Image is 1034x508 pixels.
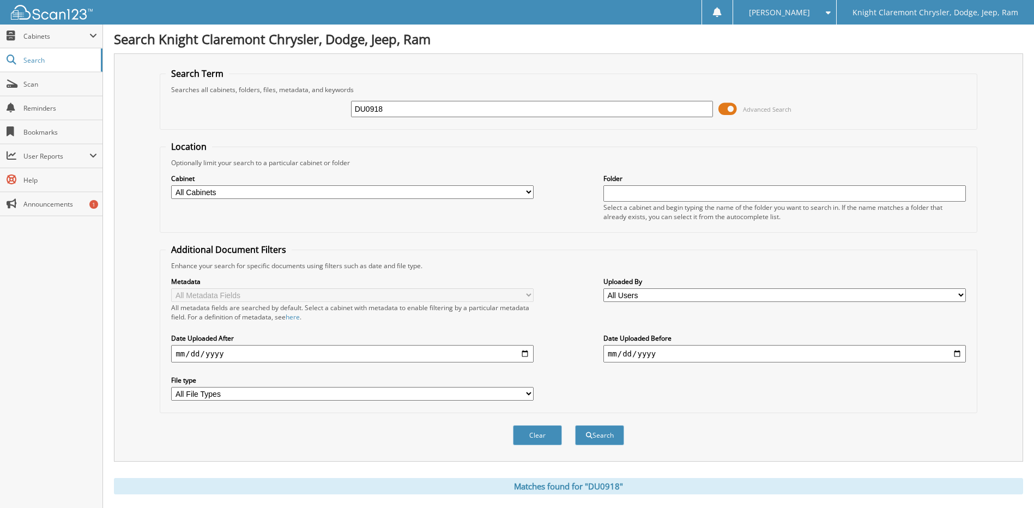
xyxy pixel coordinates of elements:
div: All metadata fields are searched by default. Select a cabinet with metadata to enable filtering b... [171,303,534,322]
label: Date Uploaded Before [603,334,966,343]
label: Cabinet [171,174,534,183]
label: Folder [603,174,966,183]
span: Help [23,176,97,185]
button: Clear [513,425,562,445]
span: Advanced Search [743,105,791,113]
div: Enhance your search for specific documents using filters such as date and file type. [166,261,971,270]
img: scan123-logo-white.svg [11,5,93,20]
button: Search [575,425,624,445]
span: Knight Claremont Chrysler, Dodge, Jeep, Ram [852,9,1018,16]
div: Select a cabinet and begin typing the name of the folder you want to search in. If the name match... [603,203,966,221]
span: Search [23,56,95,65]
span: Bookmarks [23,128,97,137]
span: Reminders [23,104,97,113]
legend: Additional Document Filters [166,244,292,256]
a: here [286,312,300,322]
span: User Reports [23,152,89,161]
label: Uploaded By [603,277,966,286]
span: Cabinets [23,32,89,41]
label: Metadata [171,277,534,286]
label: File type [171,376,534,385]
input: start [171,345,534,362]
div: 1 [89,200,98,209]
input: end [603,345,966,362]
span: [PERSON_NAME] [749,9,810,16]
label: Date Uploaded After [171,334,534,343]
h1: Search Knight Claremont Chrysler, Dodge, Jeep, Ram [114,30,1023,48]
legend: Location [166,141,212,153]
span: Announcements [23,199,97,209]
div: Matches found for "DU0918" [114,478,1023,494]
span: Scan [23,80,97,89]
div: Searches all cabinets, folders, files, metadata, and keywords [166,85,971,94]
div: Optionally limit your search to a particular cabinet or folder [166,158,971,167]
legend: Search Term [166,68,229,80]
